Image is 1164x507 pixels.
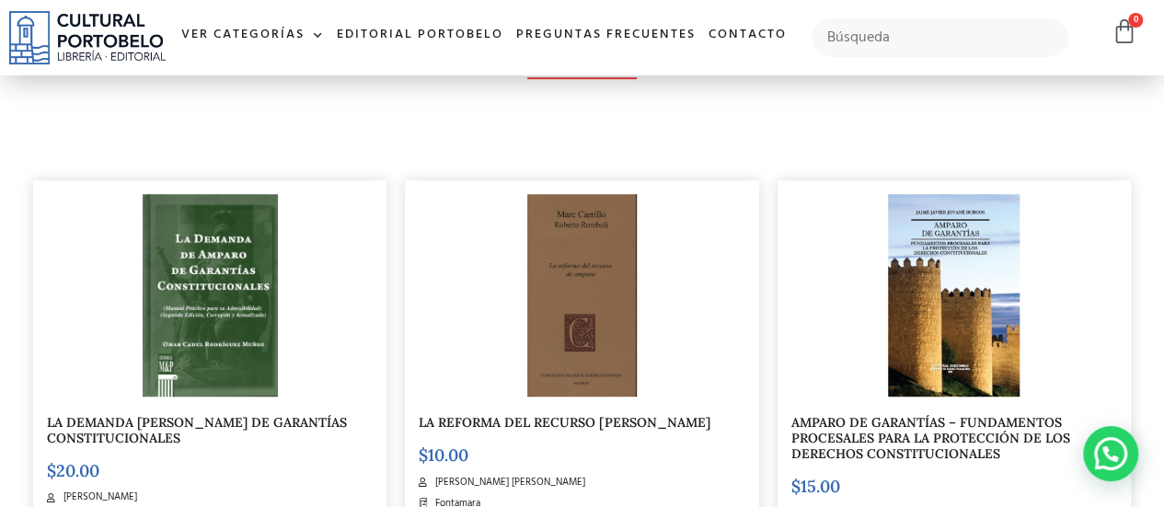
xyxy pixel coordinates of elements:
img: img20230912_11000884 [143,194,278,397]
a: Contacto [702,16,793,55]
a: Preguntas frecuentes [510,16,702,55]
a: LA REFORMA DEL RECURSO [PERSON_NAME] [419,414,709,431]
span: $ [419,444,428,466]
span: $ [791,476,801,497]
img: la_reforma_del_recurso_de_amparo-1.jpg [527,194,636,397]
bdi: 15.00 [791,476,840,497]
div: WhatsApp contact [1083,426,1138,481]
bdi: 10.00 [419,444,468,466]
span: $ [47,460,56,481]
a: 0 [1112,18,1137,45]
span: 0 [1128,13,1143,28]
a: AMPARO DE GARANTÍAS – FUNDAMENTOS PROCESALES PARA LA PROTECCIÓN DE LOS DERECHOS CONSTITUCIONALES [791,414,1070,462]
span: [PERSON_NAME] [59,490,137,505]
a: LA DEMANDA [PERSON_NAME] DE GARANTÍAS CONSTITUCIONALES [47,414,347,446]
a: Editorial Portobelo [330,16,510,55]
input: Búsqueda [812,18,1068,57]
bdi: 20.00 [47,460,99,481]
img: BA263-1.jpg [888,194,1020,397]
span: [PERSON_NAME] [PERSON_NAME] [431,475,585,490]
a: Ver Categorías [175,16,330,55]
